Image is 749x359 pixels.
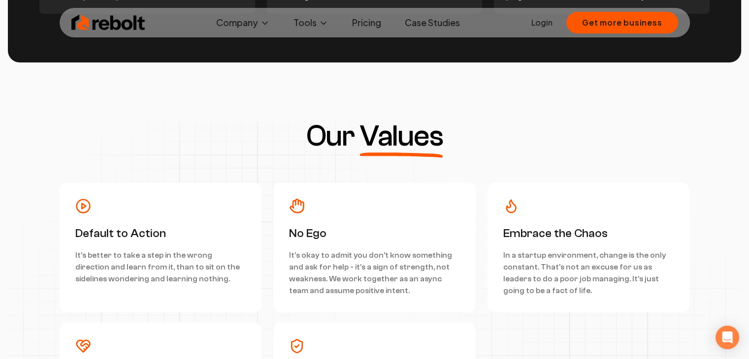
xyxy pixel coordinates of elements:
[359,121,443,151] span: Values
[306,121,443,151] h3: Our
[503,249,674,297] p: In a startup environment, change is the only constant. That's not an excuse for us as leaders to ...
[75,249,246,285] p: It's better to take a step in the wrong direction and learn from it, than to sit on the sidelines...
[71,13,145,32] img: Rebolt Logo
[716,326,739,349] div: Open Intercom Messenger
[503,226,674,241] h3: Embrace the Chaos
[289,226,460,241] h3: No Ego
[344,13,389,32] a: Pricing
[208,13,278,32] button: Company
[531,17,553,29] a: Login
[286,13,336,32] button: Tools
[289,249,460,297] p: It's okay to admit you don't know something and ask for help - it's a sign of strength, not weakn...
[566,12,678,33] button: Get more business
[75,226,246,241] h3: Default to Action
[397,13,468,32] a: Case Studies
